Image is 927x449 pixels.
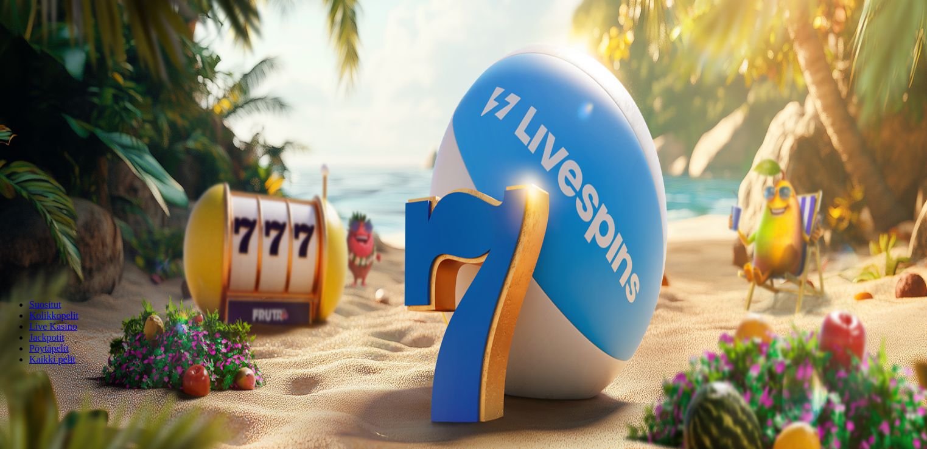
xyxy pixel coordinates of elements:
[29,354,75,364] a: Kaikki pelit
[29,299,61,310] a: Suositut
[5,279,922,388] header: Lobby
[29,343,69,353] a: Pöytäpelit
[29,310,79,321] a: Kolikkopelit
[29,332,65,343] a: Jackpotit
[5,279,922,365] nav: Lobby
[29,321,77,332] a: Live Kasino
